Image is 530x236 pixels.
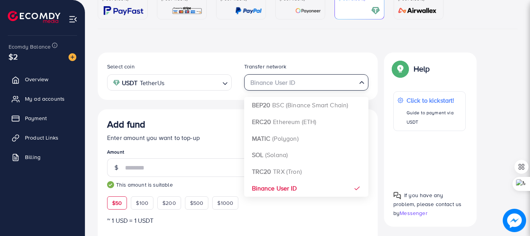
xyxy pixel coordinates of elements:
span: Billing [25,153,40,161]
span: $1000 [217,199,233,207]
legend: Amount [107,149,368,158]
div: Search for option [244,74,369,90]
p: Enter amount you want to top-up [107,133,368,142]
input: Search for option [167,77,219,89]
span: $50 [112,199,122,207]
img: Popup guide [393,192,401,199]
span: Product Links [25,134,58,142]
p: Guide to payment via USDT [407,108,461,127]
img: card [104,6,143,15]
img: image [69,53,76,61]
div: Search for option [107,74,232,90]
img: image [503,209,526,232]
a: Billing [6,149,79,165]
small: This amount is suitable [107,181,368,189]
a: Product Links [6,130,79,145]
a: Overview [6,72,79,87]
span: Ecomdy Balance [9,43,51,51]
span: If you have any problem, please contact us by [393,191,461,217]
img: coin [113,79,120,86]
p: Help [414,64,430,73]
p: ~ 1 USD = 1 USDT [107,216,368,225]
label: Transfer network [244,63,287,70]
img: card [295,6,321,15]
span: $100 [136,199,148,207]
span: TetherUs [140,77,164,89]
span: Messenger [400,209,427,217]
a: My ad accounts [6,91,79,107]
p: Click to kickstart! [407,96,461,105]
h3: Add fund [107,119,145,130]
label: Select coin [107,63,135,70]
img: Popup guide [393,62,407,76]
span: $2 [9,51,18,62]
img: card [172,6,202,15]
span: $500 [190,199,204,207]
img: card [371,6,380,15]
img: guide [107,181,114,188]
span: My ad accounts [25,95,65,103]
a: Payment [6,110,79,126]
img: card [396,6,439,15]
input: Search for option [248,77,356,89]
img: menu [69,15,77,24]
img: logo [8,11,60,23]
span: Overview [25,75,48,83]
span: $200 [162,199,176,207]
span: Payment [25,114,47,122]
strong: USDT [122,77,138,89]
img: card [235,6,262,15]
